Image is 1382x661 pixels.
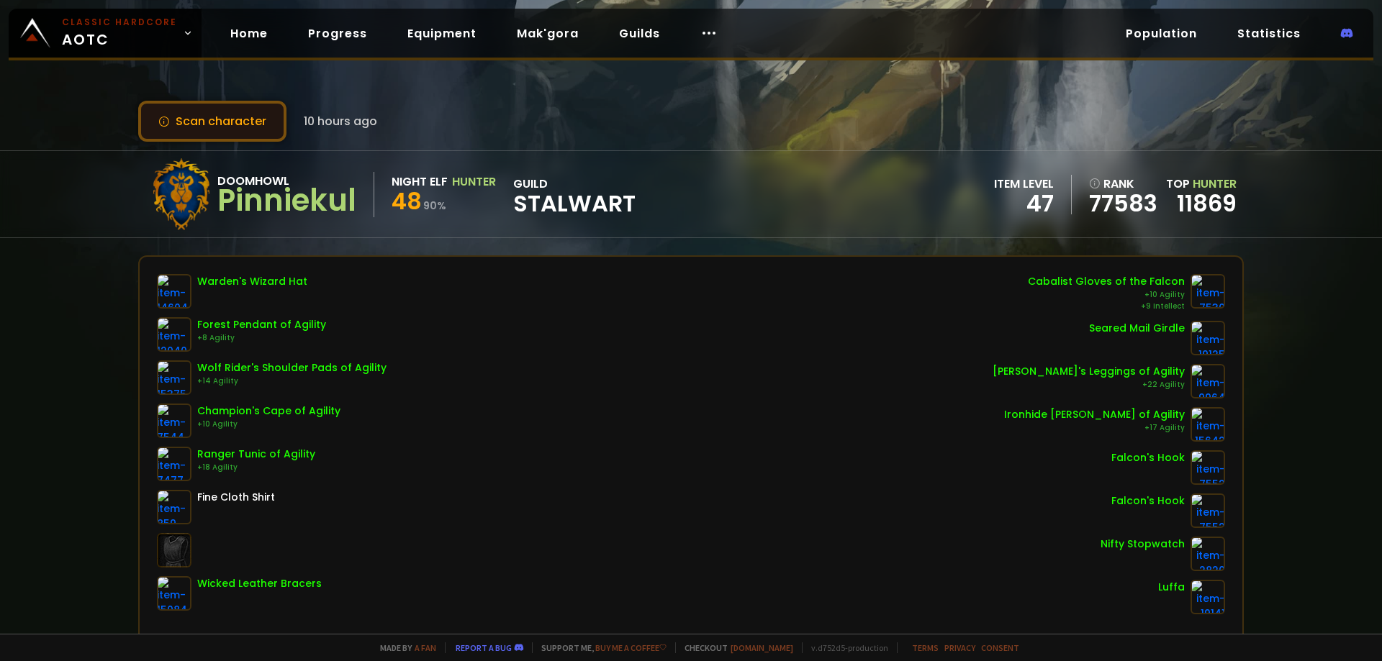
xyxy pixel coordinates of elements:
[675,642,793,653] span: Checkout
[1191,321,1225,355] img: item-19125
[993,379,1185,391] div: +22 Agility
[304,112,377,130] span: 10 hours ago
[1191,407,1225,442] img: item-15642
[423,199,446,213] small: 90 %
[944,642,975,653] a: Privacy
[1226,19,1312,48] a: Statistics
[452,173,496,191] div: Hunter
[1089,175,1157,193] div: rank
[1193,175,1237,192] span: Hunter
[157,274,191,309] img: item-14604
[138,101,286,142] button: Scan character
[1028,289,1185,301] div: +10 Agility
[981,642,1019,653] a: Consent
[1089,321,1185,336] div: Seared Mail Girdle
[62,16,177,50] span: AOTC
[912,642,939,653] a: Terms
[1191,274,1225,309] img: item-7530
[219,19,279,48] a: Home
[157,360,191,395] img: item-15375
[1089,193,1157,214] a: 77583
[197,375,387,387] div: +14 Agility
[371,642,436,653] span: Made by
[197,404,340,419] div: Champion's Cape of Agility
[993,364,1185,379] div: [PERSON_NAME]'s Leggings of Agility
[1191,364,1225,398] img: item-9964
[197,462,315,473] div: +18 Agility
[1191,580,1225,614] img: item-19141
[505,19,590,48] a: Mak'gora
[1191,493,1225,528] img: item-7552
[1111,450,1185,465] div: Falcon's Hook
[1191,450,1225,485] img: item-7552
[1191,537,1225,571] img: item-2820
[217,190,356,211] div: Pinniekul
[217,172,356,190] div: Doomhowl
[157,490,191,524] img: item-859
[456,642,512,653] a: Report a bug
[1004,407,1185,422] div: Ironhide [PERSON_NAME] of Agility
[197,490,275,505] div: Fine Cloth Shirt
[396,19,488,48] a: Equipment
[62,16,177,29] small: Classic Hardcore
[994,193,1054,214] div: 47
[197,447,315,462] div: Ranger Tunic of Agility
[608,19,672,48] a: Guilds
[1004,422,1185,434] div: +17 Agility
[197,419,340,430] div: +10 Agility
[1177,187,1237,219] a: 11869
[513,175,636,214] div: guild
[731,642,793,653] a: [DOMAIN_NAME]
[197,360,387,375] div: Wolf Rider's Shoulder Pads of Agility
[994,175,1054,193] div: item level
[415,642,436,653] a: a fan
[1166,175,1237,193] div: Top
[392,173,448,191] div: Night Elf
[157,576,191,611] img: item-15084
[157,404,191,438] img: item-7544
[157,447,191,481] img: item-7477
[197,274,307,289] div: Warden's Wizard Hat
[595,642,667,653] a: Buy me a coffee
[1028,274,1185,289] div: Cabalist Gloves of the Falcon
[532,642,667,653] span: Support me,
[9,9,202,58] a: Classic HardcoreAOTC
[1158,580,1185,595] div: Luffa
[197,576,322,591] div: Wicked Leather Bracers
[1028,301,1185,312] div: +9 Intellect
[1101,537,1185,552] div: Nifty Stopwatch
[1111,493,1185,509] div: Falcon's Hook
[197,317,326,332] div: Forest Pendant of Agility
[197,332,326,344] div: +8 Agility
[392,185,422,217] span: 48
[297,19,379,48] a: Progress
[513,193,636,214] span: Stalwart
[157,317,191,352] img: item-12040
[802,642,888,653] span: v. d752d5 - production
[1114,19,1209,48] a: Population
